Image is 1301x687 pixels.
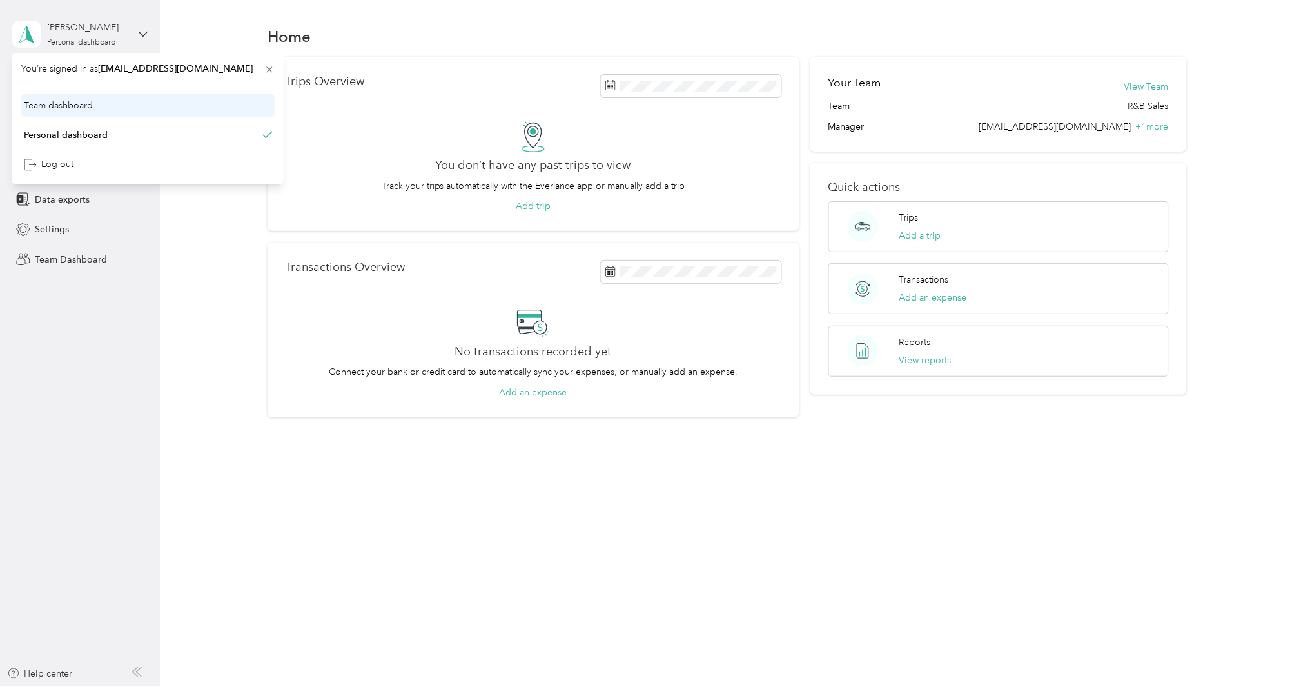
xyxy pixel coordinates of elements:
[828,75,881,91] h2: Your Team
[48,21,128,34] div: [PERSON_NAME]
[828,181,1169,194] p: Quick actions
[24,99,93,112] div: Team dashboard
[24,128,108,142] div: Personal dashboard
[48,39,117,46] div: Personal dashboard
[899,291,967,304] button: Add an expense
[268,30,311,43] h1: Home
[899,211,919,224] p: Trips
[899,335,931,349] p: Reports
[35,193,90,206] span: Data exports
[1136,121,1169,132] span: + 1 more
[286,75,364,88] p: Trips Overview
[35,223,69,236] span: Settings
[828,99,850,113] span: Team
[516,199,551,213] button: Add trip
[98,63,253,74] span: [EMAIL_ADDRESS][DOMAIN_NAME]
[899,353,952,367] button: View reports
[35,253,107,266] span: Team Dashboard
[1124,80,1169,94] button: View Team
[455,345,612,359] h2: No transactions recorded yet
[979,121,1131,132] span: [EMAIL_ADDRESS][DOMAIN_NAME]
[1128,99,1169,113] span: R&B Sales
[382,179,685,193] p: Track your trips automatically with the Everlance app or manually add a trip
[828,120,865,134] span: Manager
[500,386,567,399] button: Add an expense
[21,62,275,75] span: You’re signed in as
[7,667,73,681] button: Help center
[899,273,949,286] p: Transactions
[1229,615,1301,687] iframe: Everlance-gr Chat Button Frame
[286,261,405,274] p: Transactions Overview
[436,159,631,172] h2: You don’t have any past trips to view
[899,229,941,243] button: Add a trip
[329,365,738,379] p: Connect your bank or credit card to automatically sync your expenses, or manually add an expense.
[24,157,73,171] div: Log out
